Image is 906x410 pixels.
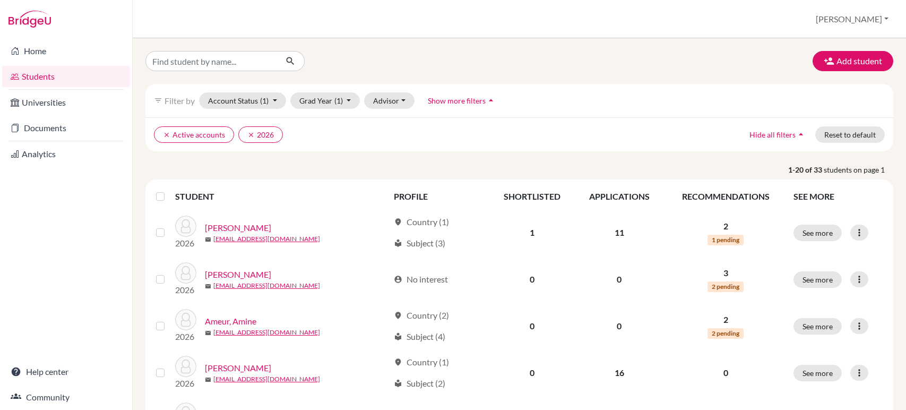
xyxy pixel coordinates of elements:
th: STUDENT [175,184,387,209]
span: local_library [394,239,402,247]
span: location_on [394,311,402,320]
td: 0 [489,303,574,349]
i: clear [247,131,255,139]
a: Documents [2,117,130,139]
a: [PERSON_NAME] [205,221,271,234]
span: mail [205,236,211,243]
div: Subject (4) [394,330,445,343]
button: See more [793,365,842,381]
td: 0 [574,303,664,349]
button: See more [793,271,842,288]
i: filter_list [154,96,162,105]
a: [PERSON_NAME] [205,268,271,281]
button: Add student [813,51,893,71]
span: location_on [394,358,402,366]
button: Grad Year(1) [290,92,360,109]
a: [EMAIL_ADDRESS][DOMAIN_NAME] [213,281,320,291]
span: 2 pending [707,281,744,292]
button: Hide all filtersarrow_drop_up [740,126,815,143]
th: RECOMMENDATIONS [664,184,787,209]
a: Home [2,40,130,62]
a: Community [2,387,130,408]
button: [PERSON_NAME] [811,9,893,29]
div: Subject (3) [394,237,445,250]
a: Ameur, Amine [205,315,256,328]
input: Find student by name... [145,51,277,71]
button: clear2026 [238,126,283,143]
span: account_circle [394,275,402,284]
a: Help center [2,361,130,382]
button: See more [793,225,842,241]
p: 2026 [175,237,196,250]
td: 16 [574,349,664,396]
span: Hide all filters [749,130,796,139]
strong: 1-20 of 33 [788,164,824,175]
div: Country (2) [394,309,449,322]
td: 1 [489,209,574,256]
span: mail [205,377,211,383]
img: Bridge-U [8,11,51,28]
span: Filter by [165,96,195,106]
button: clearActive accounts [154,126,234,143]
div: Country (1) [394,216,449,228]
span: students on page 1 [824,164,893,175]
td: 11 [574,209,664,256]
span: 2 pending [707,328,744,339]
span: (1) [334,96,343,105]
th: PROFILE [387,184,489,209]
img: Alaoui, Lilia [175,216,196,237]
th: SHORTLISTED [489,184,574,209]
p: 2026 [175,330,196,343]
a: Universities [2,92,130,113]
a: Analytics [2,143,130,165]
img: Araujo, Grace [175,356,196,377]
i: arrow_drop_up [486,95,496,106]
a: [EMAIL_ADDRESS][DOMAIN_NAME] [213,328,320,337]
i: arrow_drop_up [796,129,806,140]
span: Show more filters [428,96,486,105]
span: mail [205,330,211,336]
span: (1) [260,96,269,105]
a: [EMAIL_ADDRESS][DOMAIN_NAME] [213,234,320,244]
p: 3 [670,267,781,279]
button: Show more filtersarrow_drop_up [419,92,505,109]
p: 2 [670,313,781,326]
th: APPLICATIONS [574,184,664,209]
span: local_library [394,379,402,388]
p: 2026 [175,284,196,296]
button: Advisor [364,92,415,109]
span: location_on [394,218,402,226]
span: local_library [394,332,402,341]
span: mail [205,283,211,289]
p: 0 [670,366,781,379]
a: [PERSON_NAME] [205,362,271,374]
p: 2 [670,220,781,233]
th: SEE MORE [787,184,889,209]
p: 2026 [175,377,196,390]
a: Students [2,66,130,87]
div: No interest [394,273,448,286]
td: 0 [489,256,574,303]
td: 0 [574,256,664,303]
a: [EMAIL_ADDRESS][DOMAIN_NAME] [213,374,320,384]
div: Country (1) [394,356,449,369]
td: 0 [489,349,574,396]
img: Ameur, Amine [175,309,196,330]
i: clear [163,131,170,139]
span: 1 pending [707,235,744,245]
button: Account Status(1) [199,92,286,109]
img: Ambrose, Evelyn [175,262,196,284]
div: Subject (2) [394,377,445,390]
button: Reset to default [815,126,885,143]
button: See more [793,318,842,335]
